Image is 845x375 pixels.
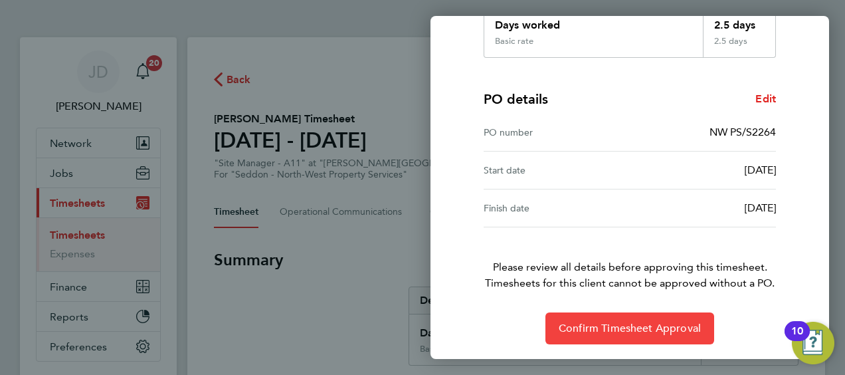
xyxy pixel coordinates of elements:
[755,92,776,105] span: Edit
[495,36,533,47] div: Basic rate
[709,126,776,138] span: NW PS/S2264
[468,227,792,291] p: Please review all details before approving this timesheet.
[484,162,630,178] div: Start date
[755,91,776,107] a: Edit
[545,312,714,344] button: Confirm Timesheet Approval
[703,7,776,36] div: 2.5 days
[484,90,548,108] h4: PO details
[792,322,834,364] button: Open Resource Center, 10 new notifications
[484,7,703,36] div: Days worked
[484,200,630,216] div: Finish date
[791,331,803,348] div: 10
[468,275,792,291] span: Timesheets for this client cannot be approved without a PO.
[630,162,776,178] div: [DATE]
[630,200,776,216] div: [DATE]
[703,36,776,57] div: 2.5 days
[559,322,701,335] span: Confirm Timesheet Approval
[484,124,630,140] div: PO number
